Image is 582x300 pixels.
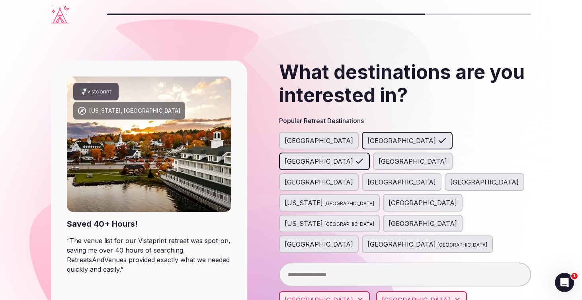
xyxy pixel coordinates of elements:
span: [US_STATE] [285,219,323,228]
span: [GEOGRAPHIC_DATA] [285,136,353,145]
span: [US_STATE] [285,198,323,208]
div: Saved 40+ Hours! [67,218,231,229]
span: [GEOGRAPHIC_DATA] [379,157,447,166]
svg: Vistaprint company logo [80,88,112,96]
div: [US_STATE], [GEOGRAPHIC_DATA] [89,107,180,115]
span: [GEOGRAPHIC_DATA] [389,198,457,208]
span: [GEOGRAPHIC_DATA] [285,177,353,187]
h2: What destinations are you interested in? [279,61,531,106]
span: [GEOGRAPHIC_DATA] [324,200,374,208]
img: New Hampshire, USA [67,76,231,212]
span: [GEOGRAPHIC_DATA] [285,157,353,166]
span: [GEOGRAPHIC_DATA] [324,220,374,228]
h3: Popular Retreat Destinations [279,116,531,125]
a: Visit the homepage [51,5,69,24]
span: [GEOGRAPHIC_DATA] [450,177,519,187]
span: 1 [571,273,578,279]
blockquote: “ The venue list for our Vistaprint retreat was spot-on, saving me over 40 hours of searching. Re... [67,236,231,274]
iframe: Intercom live chat [555,273,574,292]
span: [GEOGRAPHIC_DATA] [285,239,353,249]
span: [GEOGRAPHIC_DATA] [437,241,487,249]
span: [GEOGRAPHIC_DATA] [389,219,457,228]
span: [GEOGRAPHIC_DATA] [367,177,436,187]
span: [GEOGRAPHIC_DATA] [367,239,436,249]
span: [GEOGRAPHIC_DATA] [367,136,436,145]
